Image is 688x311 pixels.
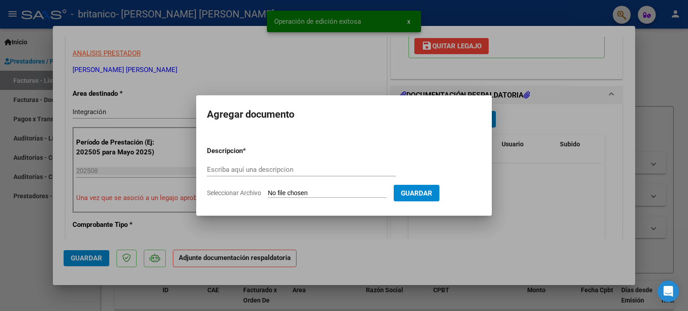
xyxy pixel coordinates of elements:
[394,185,439,201] button: Guardar
[401,189,432,197] span: Guardar
[207,106,481,123] h2: Agregar documento
[207,189,261,196] span: Seleccionar Archivo
[207,146,289,156] p: Descripcion
[658,281,679,302] div: Open Intercom Messenger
